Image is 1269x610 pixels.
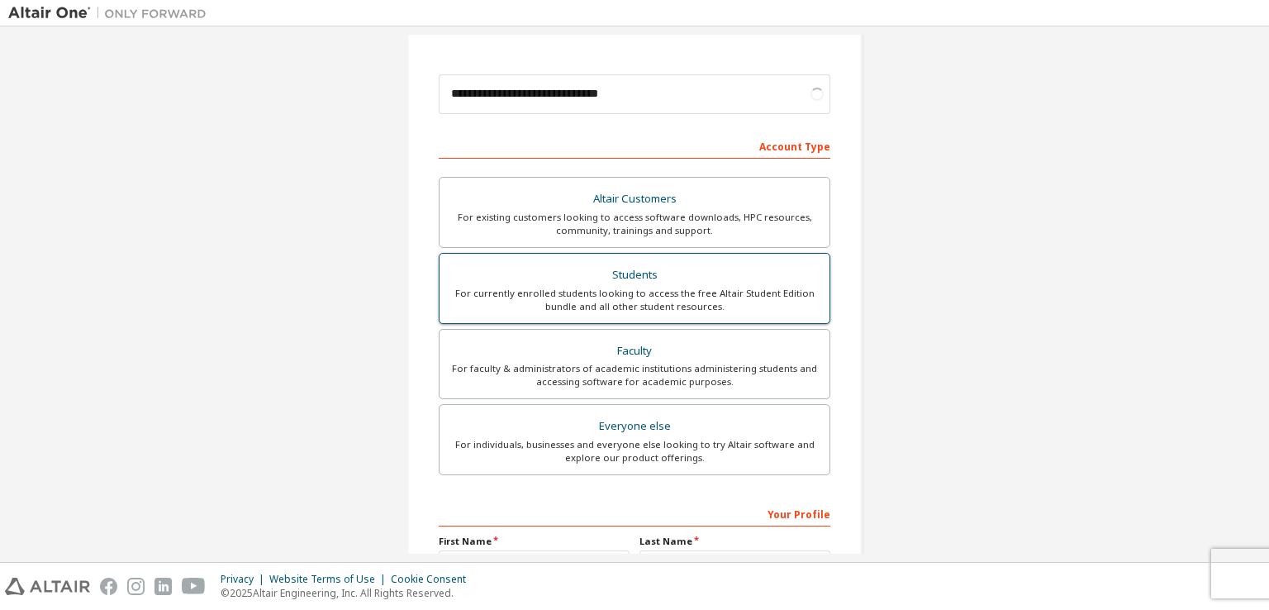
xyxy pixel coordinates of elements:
p: © 2025 Altair Engineering, Inc. All Rights Reserved. [221,586,476,600]
div: For individuals, businesses and everyone else looking to try Altair software and explore our prod... [449,438,820,465]
div: For faculty & administrators of academic institutions administering students and accessing softwa... [449,362,820,388]
img: facebook.svg [100,578,117,595]
div: Account Type [439,132,830,159]
div: For existing customers looking to access software downloads, HPC resources, community, trainings ... [449,211,820,237]
img: youtube.svg [182,578,206,595]
div: Everyone else [449,415,820,438]
div: Your Profile [439,500,830,527]
div: Privacy [221,573,269,586]
div: Cookie Consent [391,573,476,586]
div: Altair Customers [449,188,820,211]
div: For currently enrolled students looking to access the free Altair Student Edition bundle and all ... [449,287,820,313]
div: Website Terms of Use [269,573,391,586]
label: First Name [439,535,630,548]
div: Faculty [449,340,820,363]
img: Altair One [8,5,215,21]
label: Last Name [639,535,830,548]
div: Students [449,264,820,287]
img: instagram.svg [127,578,145,595]
img: linkedin.svg [154,578,172,595]
img: altair_logo.svg [5,578,90,595]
